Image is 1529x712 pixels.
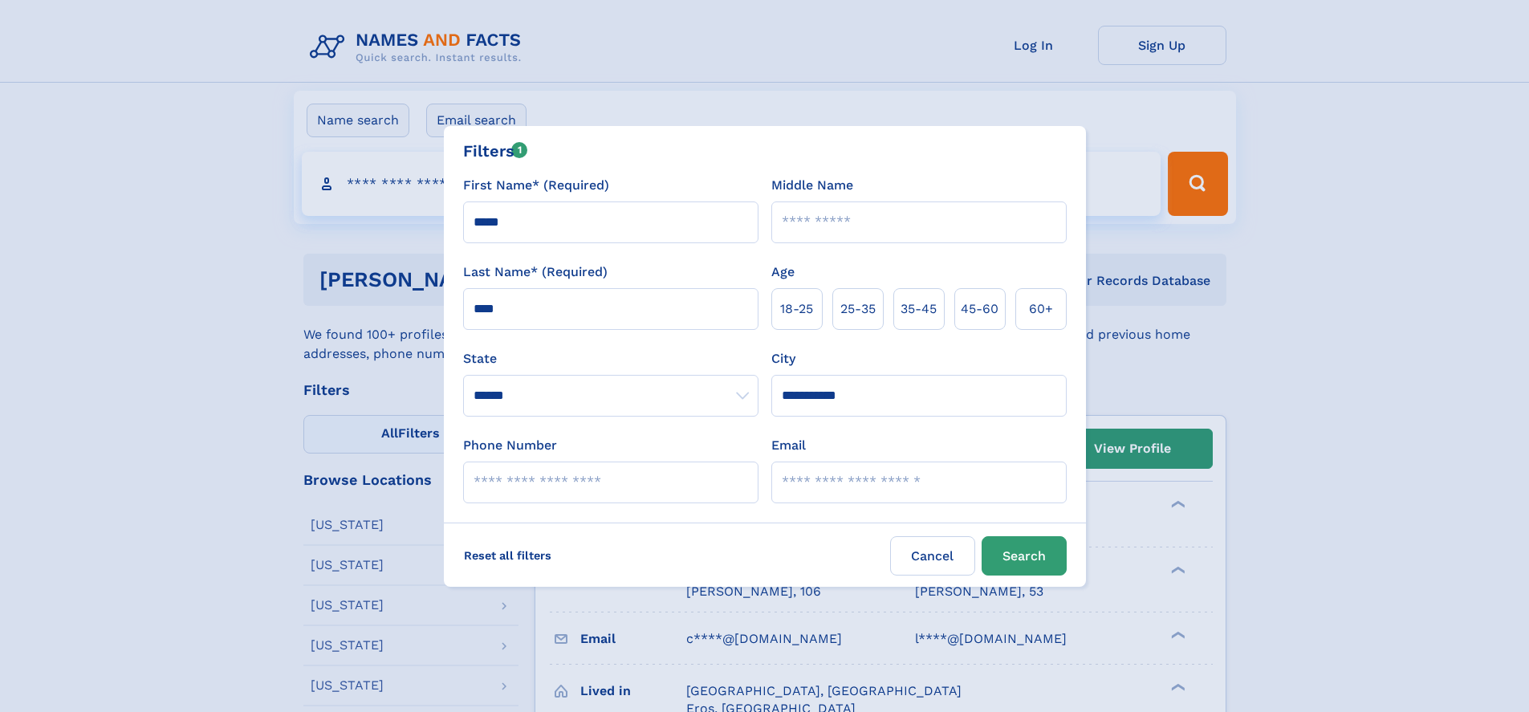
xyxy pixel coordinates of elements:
div: Filters [463,139,528,163]
label: Middle Name [771,176,853,195]
label: City [771,349,795,368]
label: Age [771,262,795,282]
span: 45‑60 [961,299,998,319]
label: Email [771,436,806,455]
label: Cancel [890,536,975,576]
label: Last Name* (Required) [463,262,608,282]
span: 18‑25 [780,299,813,319]
label: Phone Number [463,436,557,455]
label: State [463,349,758,368]
span: 60+ [1029,299,1053,319]
label: Reset all filters [453,536,562,575]
button: Search [982,536,1067,576]
span: 25‑35 [840,299,876,319]
span: 35‑45 [901,299,937,319]
label: First Name* (Required) [463,176,609,195]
